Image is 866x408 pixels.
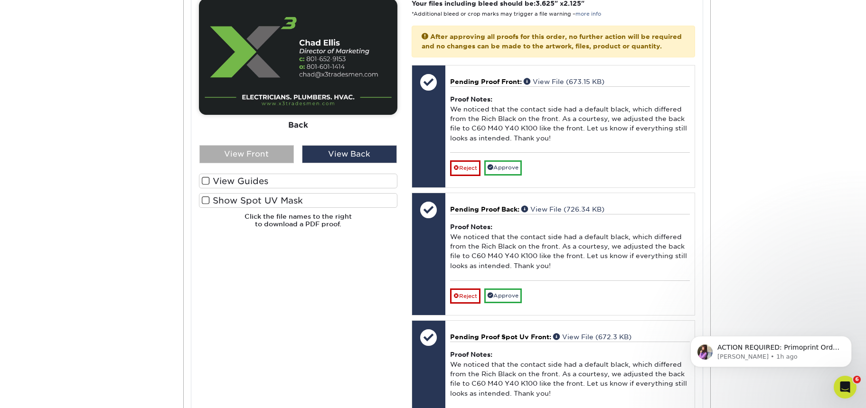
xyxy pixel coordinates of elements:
[199,174,397,188] label: View Guides
[41,28,163,261] span: ACTION REQUIRED: Primoprint Order 25923-55891-37863 Thank you for placing your print order with P...
[450,205,519,213] span: Pending Proof Back:
[853,376,861,383] span: 6
[199,213,397,236] h6: Click the file names to the right to download a PDF proof.
[199,193,397,208] label: Show Spot UV Mask
[199,145,294,163] div: View Front
[450,288,480,304] a: Reject
[412,11,601,17] small: *Additional bleed or crop marks may trigger a file warning –
[450,333,551,341] span: Pending Proof Spot Uv Front:
[450,78,522,85] span: Pending Proof Front:
[450,351,492,358] strong: Proof Notes:
[524,78,604,85] a: View File (673.15 KB)
[676,316,866,382] iframe: Intercom notifications message
[41,37,164,45] p: Message from Erica, sent 1h ago
[521,205,604,213] a: View File (726.34 KB)
[450,223,492,231] strong: Proof Notes:
[450,95,492,103] strong: Proof Notes:
[199,115,397,136] div: Back
[450,86,690,152] div: We noticed that the contact side had a default black, which differed from the Rich Black on the f...
[484,160,522,175] a: Approve
[302,145,397,163] div: View Back
[450,160,480,176] a: Reject
[484,288,522,303] a: Approve
[422,33,682,50] strong: After approving all proofs for this order, no further action will be required and no changes can ...
[450,214,690,280] div: We noticed that the contact side had a default black, which differed from the Rich Black on the f...
[834,376,857,399] iframe: Intercom live chat
[553,333,631,341] a: View File (672.3 KB)
[575,11,601,17] a: more info
[450,342,690,408] div: We noticed that the contact side had a default black, which differed from the Rich Black on the f...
